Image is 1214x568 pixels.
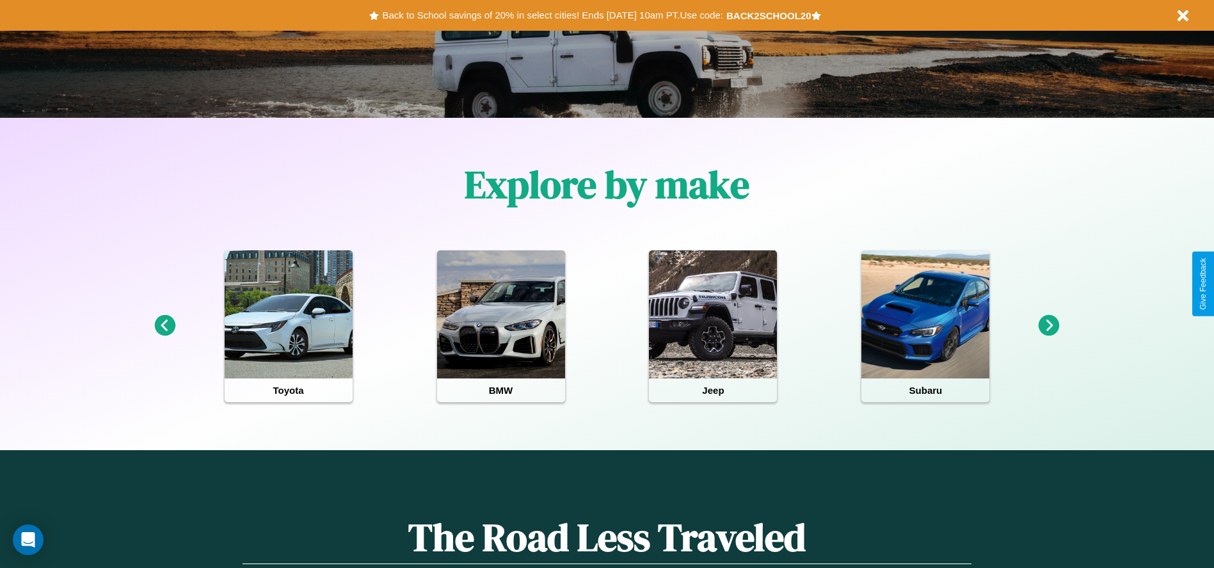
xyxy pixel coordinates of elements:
[225,378,353,402] h4: Toyota
[13,524,44,555] div: Open Intercom Messenger
[379,6,726,24] button: Back to School savings of 20% in select cities! Ends [DATE] 10am PT.Use code:
[437,378,565,402] h4: BMW
[726,10,811,21] b: BACK2SCHOOL20
[861,378,989,402] h4: Subaru
[649,378,777,402] h4: Jeep
[1199,258,1208,310] div: Give Feedback
[243,511,971,564] h1: The Road Less Traveled
[465,158,749,211] h1: Explore by make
